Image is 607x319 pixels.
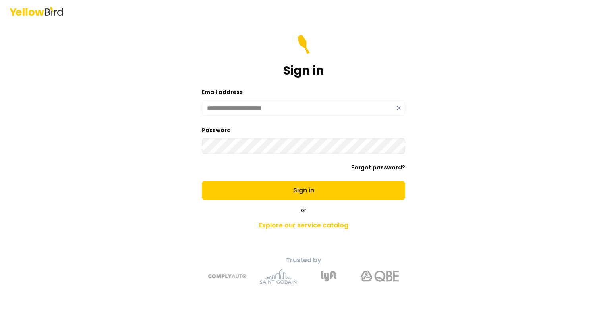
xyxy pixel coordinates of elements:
h1: Sign in [283,63,324,78]
label: Email address [202,88,243,96]
button: Sign in [202,181,405,200]
span: or [301,206,306,214]
label: Password [202,126,231,134]
a: Explore our service catalog [164,217,443,233]
p: Trusted by [164,256,443,265]
a: Forgot password? [351,163,405,171]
